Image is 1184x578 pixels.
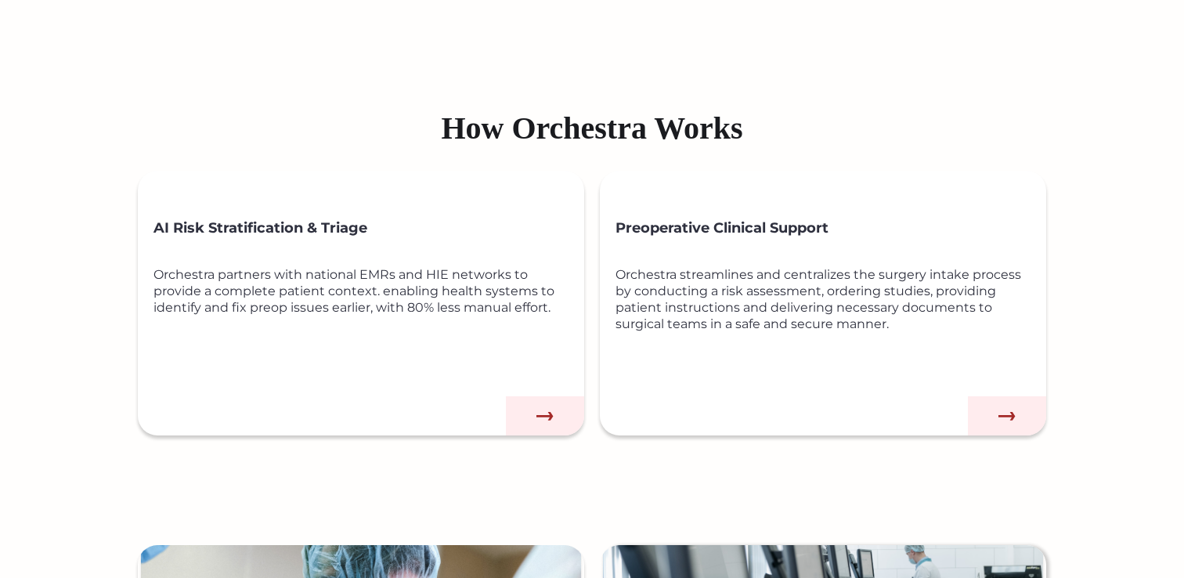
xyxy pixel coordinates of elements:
[153,266,584,384] div: Orchestra partners with national EMRs and HIE networks to provide a complete patient context. ena...
[615,266,1046,384] div: Orchestra streamlines and centralizes the surgery intake process by conducting a risk assessment,...
[138,171,584,435] a: AI Risk Stratification & TriageOrchestra partners with national EMRs and HIE networks to provide ...
[600,171,1046,435] a: Preoperative Clinical SupportOrchestra streamlines and centralizes the surgery intake process by ...
[615,210,1046,246] h3: Preoperative Clinical Support
[153,210,584,246] h3: AI Risk Stratification & Triage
